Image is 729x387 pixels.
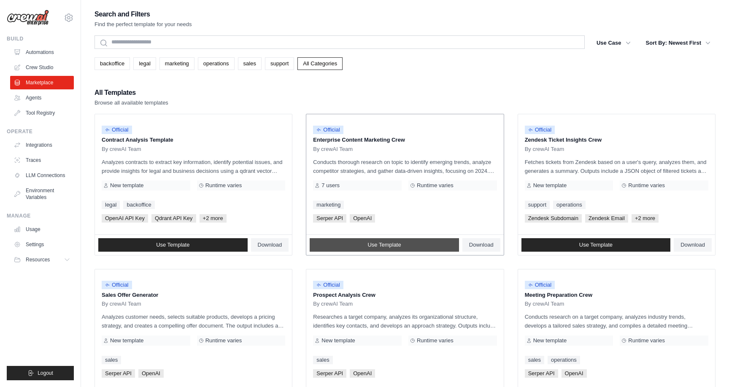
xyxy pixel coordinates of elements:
[156,242,189,248] span: Use Template
[265,57,294,70] a: support
[297,57,343,70] a: All Categories
[102,356,121,364] a: sales
[469,242,494,248] span: Download
[533,182,567,189] span: New template
[102,312,285,330] p: Analyzes customer needs, selects suitable products, develops a pricing strategy, and creates a co...
[417,337,454,344] span: Runtime varies
[313,136,497,144] p: Enterprise Content Marketing Crew
[313,356,332,364] a: sales
[313,301,353,307] span: By crewAI Team
[525,356,544,364] a: sales
[102,136,285,144] p: Contract Analysis Template
[94,20,192,29] p: Find the perfect template for your needs
[110,337,143,344] span: New template
[159,57,194,70] a: marketing
[102,281,132,289] span: Official
[205,337,242,344] span: Runtime varies
[200,214,227,223] span: +2 more
[102,146,141,153] span: By crewAI Team
[123,201,154,209] a: backoffice
[10,184,74,204] a: Environment Variables
[10,61,74,74] a: Crew Studio
[525,291,708,299] p: Meeting Preparation Crew
[94,99,168,107] p: Browse all available templates
[102,158,285,175] p: Analyzes contracts to extract key information, identify potential issues, and provide insights fo...
[525,201,550,209] a: support
[632,214,659,223] span: +2 more
[321,337,355,344] span: New template
[7,212,74,219] div: Manage
[525,158,708,175] p: Fetches tickets from Zendesk based on a user's query, analyzes them, and generates a summary. Out...
[7,128,74,135] div: Operate
[525,136,708,144] p: Zendesk Ticket Insights Crew
[313,369,346,378] span: Serper API
[462,238,500,252] a: Download
[553,201,586,209] a: operations
[313,126,343,134] span: Official
[102,214,148,223] span: OpenAI API Key
[10,91,74,105] a: Agents
[548,356,580,364] a: operations
[525,281,555,289] span: Official
[310,238,459,252] a: Use Template
[138,369,164,378] span: OpenAI
[26,256,50,263] span: Resources
[417,182,454,189] span: Runtime varies
[102,301,141,307] span: By crewAI Team
[102,201,120,209] a: legal
[579,242,613,248] span: Use Template
[525,369,558,378] span: Serper API
[350,214,375,223] span: OpenAI
[313,281,343,289] span: Official
[94,87,168,99] h2: All Templates
[525,214,582,223] span: Zendesk Subdomain
[674,238,712,252] a: Download
[525,146,564,153] span: By crewAI Team
[98,238,248,252] a: Use Template
[10,223,74,236] a: Usage
[133,57,156,70] a: legal
[313,158,497,175] p: Conducts thorough research on topic to identify emerging trends, analyze competitor strategies, a...
[313,214,346,223] span: Serper API
[38,370,53,376] span: Logout
[641,35,715,51] button: Sort By: Newest First
[628,182,665,189] span: Runtime varies
[7,366,74,380] button: Logout
[628,337,665,344] span: Runtime varies
[313,312,497,330] p: Researches a target company, analyzes its organizational structure, identifies key contacts, and ...
[251,238,289,252] a: Download
[313,201,344,209] a: marketing
[258,242,282,248] span: Download
[321,182,340,189] span: 7 users
[10,238,74,251] a: Settings
[7,10,49,26] img: Logo
[151,214,196,223] span: Qdrant API Key
[591,35,636,51] button: Use Case
[10,169,74,182] a: LLM Connections
[7,35,74,42] div: Build
[521,238,671,252] a: Use Template
[10,106,74,120] a: Tool Registry
[102,369,135,378] span: Serper API
[680,242,705,248] span: Download
[102,291,285,299] p: Sales Offer Generator
[562,369,587,378] span: OpenAI
[198,57,235,70] a: operations
[350,369,375,378] span: OpenAI
[94,8,192,20] h2: Search and Filters
[10,153,74,167] a: Traces
[205,182,242,189] span: Runtime varies
[525,126,555,134] span: Official
[313,291,497,299] p: Prospect Analysis Crew
[525,301,564,307] span: By crewAI Team
[10,253,74,266] button: Resources
[585,214,628,223] span: Zendesk Email
[94,57,130,70] a: backoffice
[10,138,74,152] a: Integrations
[313,146,353,153] span: By crewAI Team
[10,46,74,59] a: Automations
[238,57,262,70] a: sales
[367,242,401,248] span: Use Template
[110,182,143,189] span: New template
[10,76,74,89] a: Marketplace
